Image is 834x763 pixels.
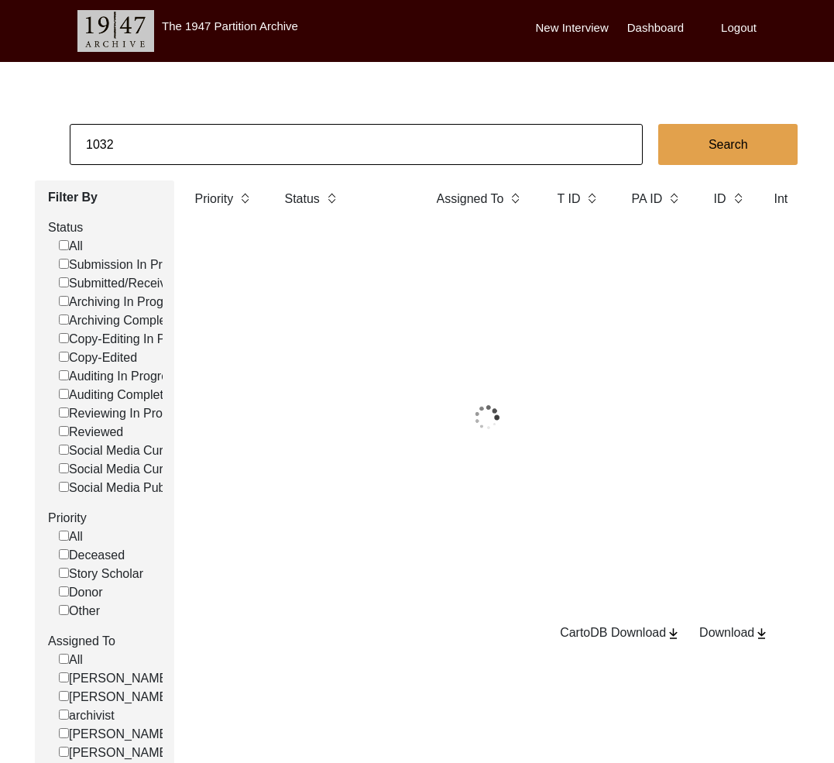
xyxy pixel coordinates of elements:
[59,352,69,362] input: Copy-Edited
[59,531,69,541] input: All
[59,240,69,250] input: All
[560,624,681,642] div: CartoDB Download
[59,460,187,479] label: Social Media Curated
[59,586,69,596] input: Donor
[59,333,69,343] input: Copy-Editing In Progress
[59,744,171,762] label: [PERSON_NAME]
[59,482,69,492] input: Social Media Published
[59,349,137,367] label: Copy-Edited
[59,426,69,436] input: Reviewed
[586,190,597,207] img: sort-button.png
[558,190,581,208] label: T ID
[536,19,609,37] label: New Interview
[59,274,180,293] label: Submitted/Received
[59,386,177,404] label: Auditing Completed
[627,19,684,37] label: Dashboard
[733,190,743,207] img: sort-button.png
[239,190,250,207] img: sort-button.png
[59,370,69,380] input: Auditing In Progress
[48,218,163,237] label: Status
[195,190,234,208] label: Priority
[59,583,103,602] label: Donor
[59,728,69,738] input: [PERSON_NAME]
[59,367,180,386] label: Auditing In Progress
[666,627,681,641] img: download-button.png
[59,747,69,757] input: [PERSON_NAME]
[59,293,187,311] label: Archiving In Progress
[428,379,546,456] img: 1*9EBHIOzhE1XfMYoKz1JcsQ.gif
[699,624,769,642] div: Download
[162,19,298,33] label: The 1947 Partition Archive
[721,19,757,37] label: Logout
[59,296,69,306] input: Archiving In Progress
[59,259,69,269] input: Submission In Progress
[59,423,123,442] label: Reviewed
[59,602,100,620] label: Other
[668,190,679,207] img: sort-button.png
[48,188,163,207] label: Filter By
[59,669,171,688] label: [PERSON_NAME]
[59,691,69,701] input: [PERSON_NAME]
[632,190,663,208] label: PA ID
[59,314,69,325] input: Archiving Completed
[77,10,154,52] img: header-logo.png
[714,190,726,208] label: ID
[48,632,163,651] label: Assigned To
[59,546,125,565] label: Deceased
[59,389,69,399] input: Auditing Completed
[59,479,197,497] label: Social Media Published
[70,124,643,165] input: Search...
[59,463,69,473] input: Social Media Curated
[285,190,320,208] label: Status
[59,445,69,455] input: Social Media Curation In Progress
[59,672,69,682] input: [PERSON_NAME]
[59,688,171,706] label: [PERSON_NAME]
[59,407,69,418] input: Reviewing In Progress
[59,565,143,583] label: Story Scholar
[59,256,200,274] label: Submission In Progress
[59,568,69,578] input: Story Scholar
[326,190,337,207] img: sort-button.png
[59,277,69,287] input: Submitted/Received
[510,190,520,207] img: sort-button.png
[59,404,193,423] label: Reviewing In Progress
[59,725,171,744] label: [PERSON_NAME]
[59,549,69,559] input: Deceased
[59,651,83,669] label: All
[59,442,257,460] label: Social Media Curation In Progress
[59,710,69,720] input: archivist
[59,330,207,349] label: Copy-Editing In Progress
[437,190,504,208] label: Assigned To
[59,605,69,615] input: Other
[754,627,769,641] img: download-button.png
[59,654,69,664] input: All
[59,528,83,546] label: All
[59,706,115,725] label: archivist
[59,237,83,256] label: All
[48,509,163,528] label: Priority
[658,124,798,165] button: Search
[59,311,184,330] label: Archiving Completed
